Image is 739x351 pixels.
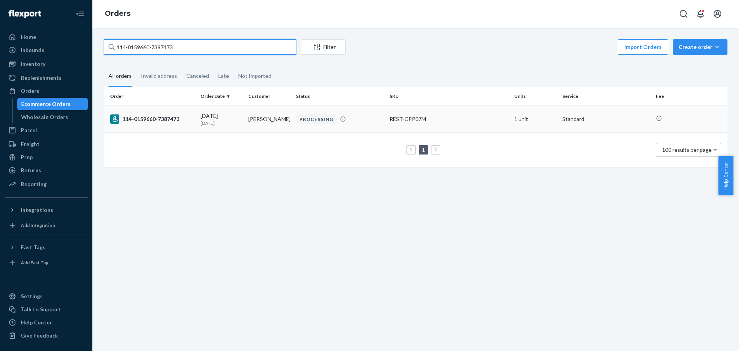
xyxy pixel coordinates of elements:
div: Add Integration [21,222,55,228]
th: Order Date [197,87,245,106]
div: Orders [21,87,39,95]
p: Standard [562,115,650,123]
a: Add Integration [5,219,88,232]
a: Talk to Support [5,303,88,316]
a: Ecommerce Orders [17,98,88,110]
th: SKU [386,87,511,106]
a: Settings [5,290,88,302]
a: Orders [105,9,130,18]
div: Replenishments [21,74,62,82]
a: Help Center [5,316,88,329]
div: Give Feedback [21,332,58,339]
th: Service [559,87,653,106]
div: PROCESSING [296,114,337,124]
a: Freight [5,138,88,150]
div: Customer [248,93,290,99]
div: Late [218,66,229,86]
div: Inbounds [21,46,44,54]
button: Create order [673,39,727,55]
div: Prep [21,153,33,161]
div: Integrations [21,206,53,214]
button: Give Feedback [5,329,88,342]
th: Units [511,87,559,106]
div: Fast Tags [21,244,45,251]
p: [DATE] [201,120,242,126]
button: Import Orders [618,39,668,55]
a: Prep [5,151,88,163]
th: Status [293,87,386,106]
div: Freight [21,140,40,148]
div: REST-CPP07M [390,115,508,123]
div: Filter [301,43,345,51]
td: 1 unit [511,106,559,133]
a: Returns [5,164,88,176]
button: Close Navigation [72,6,88,22]
div: Inventory [21,60,45,68]
div: Reporting [21,180,47,188]
button: Open Search Box [676,6,691,22]
div: Wholesale Orders [21,113,68,121]
ol: breadcrumbs [99,3,137,25]
button: Open notifications [693,6,708,22]
th: Fee [653,87,727,106]
span: 100 results per page [662,146,712,153]
div: Ecommerce Orders [21,100,70,108]
a: Inbounds [5,44,88,56]
a: Orders [5,85,88,97]
div: [DATE] [201,112,242,126]
div: Returns [21,166,41,174]
div: All orders [109,66,132,87]
div: Parcel [21,126,37,134]
a: Inventory [5,58,88,70]
div: Invalid address [141,66,177,86]
div: Settings [21,292,43,300]
button: Integrations [5,204,88,216]
input: Search orders [104,39,296,55]
button: Fast Tags [5,241,88,254]
div: Add Fast Tag [21,259,48,266]
a: Add Fast Tag [5,257,88,269]
div: Create order [679,43,722,51]
th: Order [104,87,197,106]
a: Home [5,31,88,43]
a: Reporting [5,178,88,190]
button: Help Center [718,156,733,195]
td: [PERSON_NAME] [245,106,293,133]
div: Canceled [186,66,209,86]
img: Flexport logo [8,10,41,18]
a: Replenishments [5,72,88,84]
a: Page 1 is your current page [420,146,426,153]
div: Help Center [21,319,52,326]
div: Talk to Support [21,306,61,313]
div: Not Imported [238,66,271,86]
a: Parcel [5,124,88,136]
button: Filter [301,39,346,55]
div: 114-0159660-7387473 [110,114,194,124]
button: Open account menu [710,6,725,22]
a: Wholesale Orders [17,111,88,123]
div: Home [21,33,36,41]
